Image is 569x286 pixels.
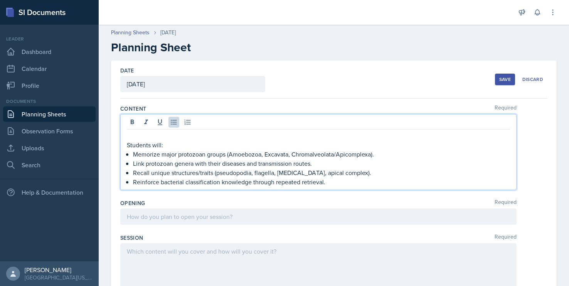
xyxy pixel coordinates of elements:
[495,74,515,85] button: Save
[495,105,517,113] span: Required
[3,44,96,59] a: Dashboard
[3,140,96,156] a: Uploads
[3,157,96,173] a: Search
[133,168,510,177] p: Recall unique structures/traits (pseudopodia, flagella, [MEDICAL_DATA], apical complex).
[133,150,510,159] p: Memorize major protozoan groups (Amoebozoa, Excavata, Chromalveolata/Apicomplexa).
[522,76,543,82] div: Discard
[3,98,96,105] div: Documents
[120,199,145,207] label: Opening
[111,29,150,37] a: Planning Sheets
[120,234,143,242] label: Session
[25,266,93,274] div: [PERSON_NAME]
[111,40,557,54] h2: Planning Sheet
[3,185,96,200] div: Help & Documentation
[25,274,93,281] div: [GEOGRAPHIC_DATA][US_STATE]
[3,123,96,139] a: Observation Forms
[3,106,96,122] a: Planning Sheets
[160,29,176,37] div: [DATE]
[133,159,510,168] p: Link protozoan genera with their diseases and transmission routes.
[3,35,96,42] div: Leader
[495,199,517,207] span: Required
[499,76,511,82] div: Save
[120,67,134,74] label: Date
[518,74,547,85] button: Discard
[120,105,146,113] label: Content
[3,78,96,93] a: Profile
[495,234,517,242] span: Required
[3,61,96,76] a: Calendar
[133,177,510,187] p: Reinforce bacterial classification knowledge through repeated retrieval.
[127,140,510,150] p: Students will:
